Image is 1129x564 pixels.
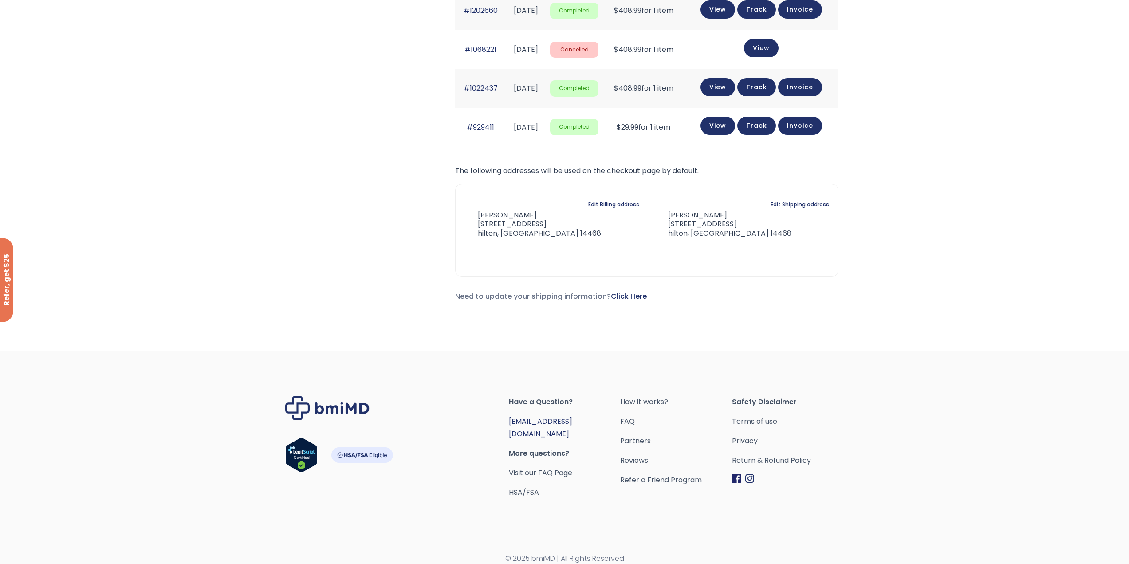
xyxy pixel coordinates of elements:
a: FAQ [620,415,732,428]
a: View [744,39,779,57]
a: [EMAIL_ADDRESS][DOMAIN_NAME] [509,416,572,439]
time: [DATE] [514,122,538,132]
a: #929411 [467,122,494,132]
a: #1202660 [464,5,498,16]
td: for 1 item [603,69,684,108]
span: Need to update your shipping information? [455,291,647,301]
address: [PERSON_NAME] [STREET_ADDRESS] hilton, [GEOGRAPHIC_DATA] 14468 [464,211,601,238]
span: 408.99 [614,44,641,55]
a: Reviews [620,454,732,467]
span: $ [617,122,621,132]
span: Completed [550,119,598,135]
a: Edit Billing address [588,198,639,211]
a: Partners [620,435,732,447]
span: 29.99 [617,122,638,132]
span: 408.99 [614,5,641,16]
address: [PERSON_NAME] [STREET_ADDRESS] hilton, [GEOGRAPHIC_DATA] 14468 [654,211,791,238]
a: Edit Shipping address [771,198,829,211]
a: Verify LegitScript Approval for www.bmimd.com [285,438,318,477]
img: Facebook [732,474,741,483]
a: HSA/FSA [509,487,539,497]
span: Completed [550,3,598,19]
a: How it works? [620,396,732,408]
a: Invoice [778,117,822,135]
span: Have a Question? [509,396,621,408]
span: $ [614,44,618,55]
a: View [700,0,735,19]
a: Return & Refund Policy [732,454,844,467]
p: The following addresses will be used on the checkout page by default. [455,165,838,177]
a: Invoice [778,78,822,96]
a: Click Here [611,291,647,301]
a: Privacy [732,435,844,447]
a: Track [737,0,776,19]
img: HSA-FSA [331,447,393,463]
time: [DATE] [514,83,538,93]
a: Track [737,78,776,96]
td: for 1 item [603,30,684,69]
span: Cancelled [550,42,598,58]
a: Track [737,117,776,135]
span: $ [614,83,618,93]
span: Completed [550,80,598,97]
a: Terms of use [732,415,844,428]
img: Brand Logo [285,396,370,420]
td: for 1 item [603,108,684,146]
a: Visit our FAQ Page [509,468,572,478]
a: View [700,78,735,96]
a: #1022437 [464,83,498,93]
a: View [700,117,735,135]
span: Safety Disclaimer [732,396,844,408]
span: More questions? [509,447,621,460]
span: $ [614,5,618,16]
time: [DATE] [514,5,538,16]
img: Instagram [745,474,754,483]
a: Refer a Friend Program [620,474,732,486]
time: [DATE] [514,44,538,55]
a: Invoice [778,0,822,19]
span: 408.99 [614,83,641,93]
a: #1068221 [464,44,496,55]
img: Verify Approval for www.bmimd.com [285,438,318,473]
